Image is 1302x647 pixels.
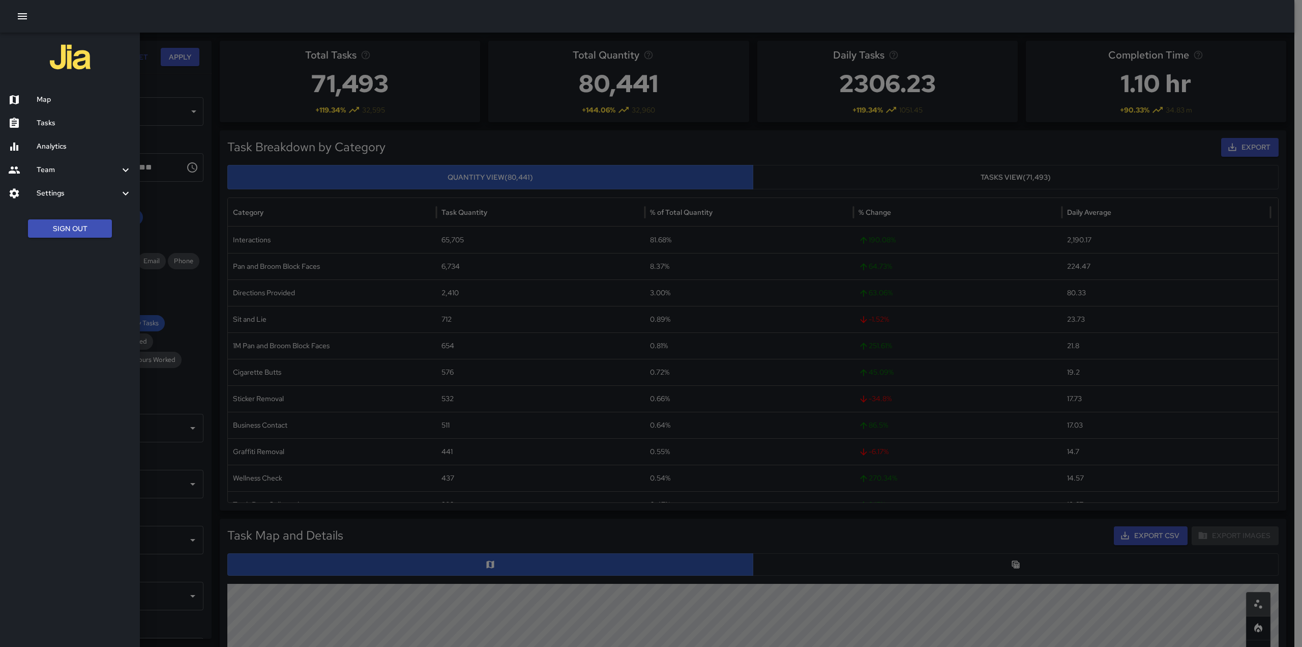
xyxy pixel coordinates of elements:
h6: Map [37,94,132,105]
img: jia-logo [50,37,91,77]
h6: Team [37,164,120,176]
h6: Tasks [37,118,132,129]
button: Sign Out [28,219,112,238]
h6: Settings [37,188,120,199]
h6: Analytics [37,141,132,152]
